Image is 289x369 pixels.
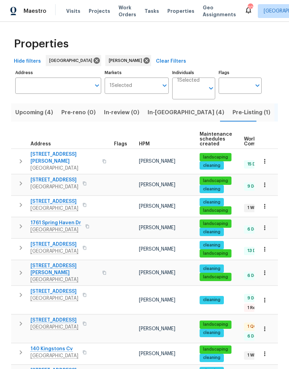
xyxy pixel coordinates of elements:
[89,8,110,15] span: Projects
[160,81,169,90] button: Open
[139,142,150,146] span: HPM
[245,273,265,279] span: 6 Done
[245,305,272,311] span: 1 Rejected
[200,208,231,214] span: landscaping
[110,83,132,89] span: 1 Selected
[200,274,231,280] span: landscaping
[30,183,78,190] span: [GEOGRAPHIC_DATA]
[30,177,78,183] span: [STREET_ADDRESS]
[139,270,175,275] span: [PERSON_NAME]
[200,229,223,235] span: cleaning
[203,4,236,18] span: Geo Assignments
[167,8,194,15] span: Properties
[200,266,223,272] span: cleaning
[30,151,98,165] span: [STREET_ADDRESS][PERSON_NAME]
[200,355,223,361] span: cleaning
[139,159,175,164] span: [PERSON_NAME]
[245,161,266,167] span: 15 Done
[119,4,136,18] span: Work Orders
[200,242,223,248] span: cleaning
[206,83,216,93] button: Open
[177,78,200,83] span: 1 Selected
[233,108,270,117] span: Pre-Listing (1)
[200,221,231,227] span: landscaping
[200,178,231,184] span: landscaping
[200,346,231,352] span: landscaping
[139,182,175,187] span: [PERSON_NAME]
[219,71,262,75] label: Flags
[104,108,139,117] span: In-review (0)
[66,8,80,15] span: Visits
[153,55,189,68] button: Clear Filters
[15,71,101,75] label: Address
[172,71,215,75] label: Individuals
[139,298,175,303] span: [PERSON_NAME]
[200,251,231,256] span: landscaping
[139,247,175,252] span: [PERSON_NAME]
[245,333,265,339] span: 6 Done
[148,108,224,117] span: In-[GEOGRAPHIC_DATA] (4)
[11,55,44,68] button: Hide filters
[200,199,223,205] span: cleaning
[14,57,41,66] span: Hide filters
[14,40,69,47] span: Properties
[200,186,223,192] span: cleaning
[139,225,175,230] span: [PERSON_NAME]
[245,324,260,330] span: 1 QC
[139,204,175,209] span: [PERSON_NAME]
[245,226,265,232] span: 6 Done
[245,248,266,254] span: 13 Done
[244,137,288,146] span: Work Order Completion
[200,297,223,303] span: cleaning
[61,108,96,117] span: Pre-reno (0)
[30,165,98,172] span: [GEOGRAPHIC_DATA]
[245,183,265,189] span: 9 Done
[15,108,53,117] span: Upcoming (4)
[30,142,51,146] span: Address
[200,322,231,327] span: landscaping
[24,8,46,15] span: Maestro
[248,4,253,11] div: 20
[200,330,223,336] span: cleaning
[49,57,95,64] span: [GEOGRAPHIC_DATA]
[245,205,260,211] span: 1 WIP
[245,352,260,358] span: 1 WIP
[200,132,232,146] span: Maintenance schedules created
[144,9,159,13] span: Tasks
[46,55,101,66] div: [GEOGRAPHIC_DATA]
[109,57,145,64] span: [PERSON_NAME]
[114,142,127,146] span: Flags
[92,81,102,90] button: Open
[200,154,231,160] span: landscaping
[139,351,175,356] span: [PERSON_NAME]
[105,71,169,75] label: Markets
[253,81,262,90] button: Open
[139,326,175,331] span: [PERSON_NAME]
[156,57,186,66] span: Clear Filters
[200,163,223,169] span: cleaning
[105,55,151,66] div: [PERSON_NAME]
[245,295,265,301] span: 9 Done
